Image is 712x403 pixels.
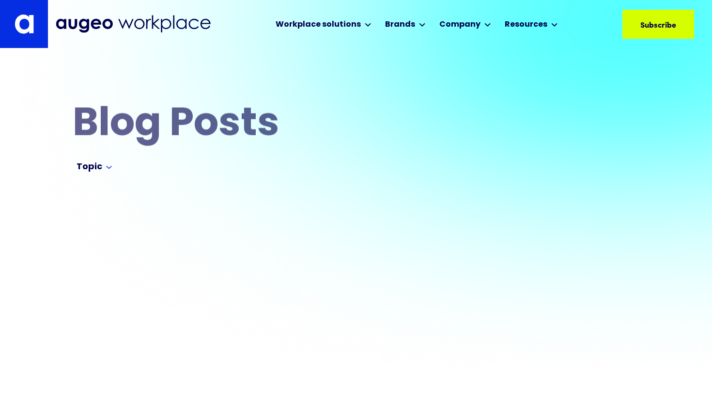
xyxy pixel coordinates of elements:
[622,10,694,39] a: Subscribe
[439,19,480,31] div: Company
[56,15,211,33] img: Augeo Workplace business unit full logo in mignight blue.
[505,19,547,31] div: Resources
[276,19,361,31] div: Workplace solutions
[73,106,639,145] h2: Blog Posts
[385,19,415,31] div: Brands
[106,166,112,169] img: Arrow symbol in bright blue pointing down to indicate an expanded section.
[77,161,102,173] div: Topic
[15,14,34,34] img: Augeo's "a" monogram decorative logo in white.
